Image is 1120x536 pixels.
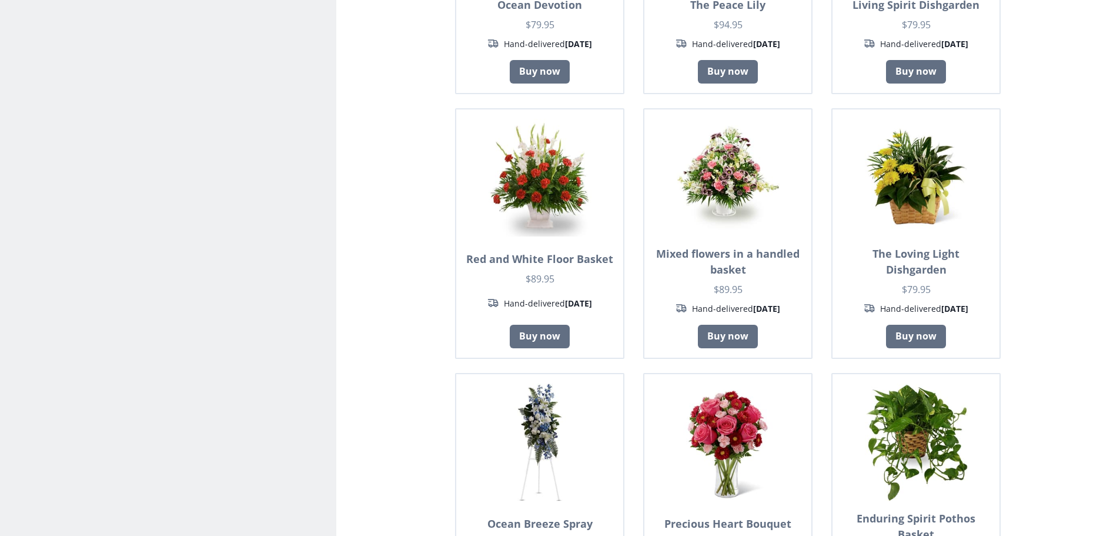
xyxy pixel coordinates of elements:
[698,325,758,348] a: Buy now
[510,60,570,84] a: Buy now
[510,325,570,348] a: Buy now
[698,60,758,84] a: Buy now
[886,325,946,348] a: Buy now
[886,60,946,84] a: Buy now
